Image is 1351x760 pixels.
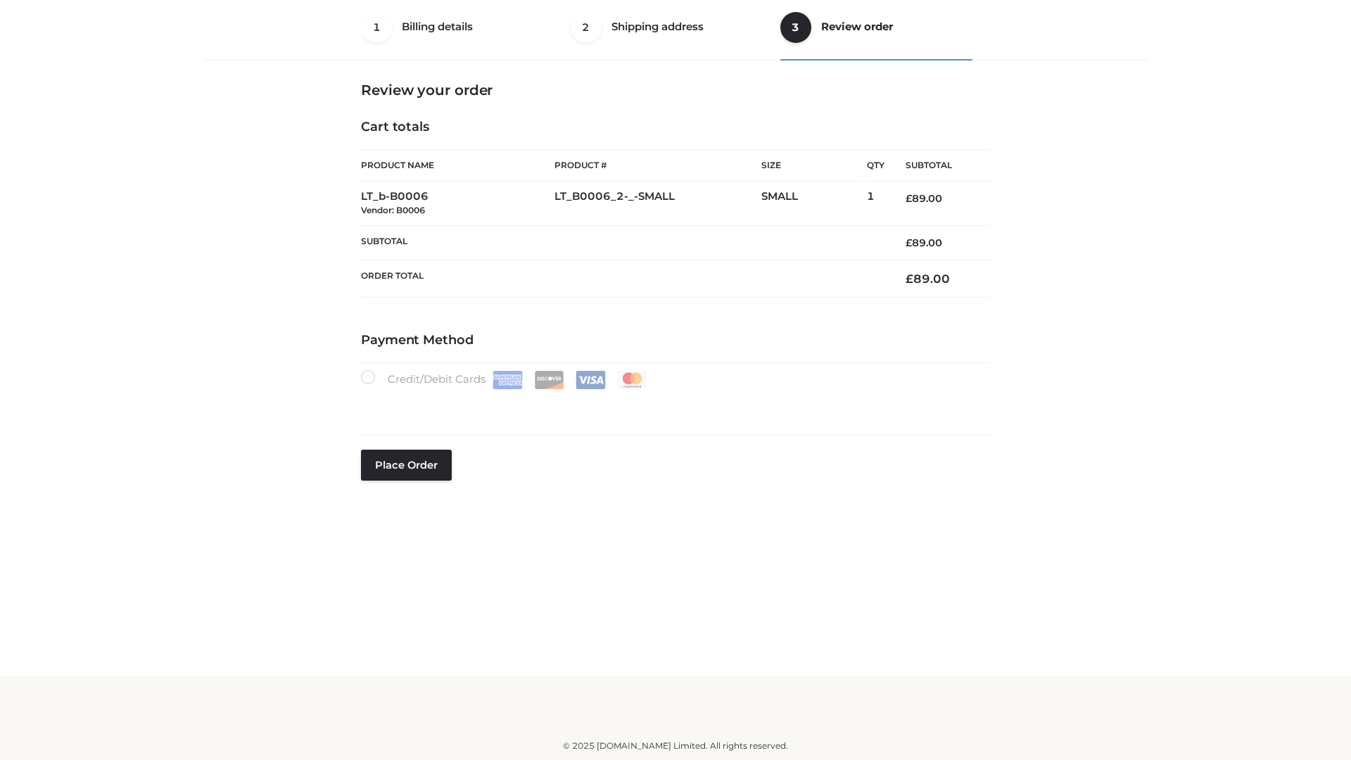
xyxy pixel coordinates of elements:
[576,371,606,389] img: Visa
[361,260,884,298] th: Order Total
[906,192,942,205] bdi: 89.00
[761,182,867,226] td: SMALL
[534,371,564,389] img: Discover
[361,205,425,215] small: Vendor: B0006
[361,182,554,226] td: LT_b-B0006
[554,149,761,182] th: Product #
[493,371,523,389] img: Amex
[209,739,1142,753] div: © 2025 [DOMAIN_NAME] Limited. All rights reserved.
[884,150,990,182] th: Subtotal
[906,192,912,205] span: £
[867,149,884,182] th: Qty
[369,395,982,411] iframe: Secure card payment input frame
[906,272,913,286] span: £
[361,450,452,481] button: Place order
[361,82,990,99] h3: Review your order
[554,182,761,226] td: LT_B0006_2-_-SMALL
[867,182,884,226] td: 1
[906,236,912,249] span: £
[361,225,884,260] th: Subtotal
[761,150,860,182] th: Size
[361,120,990,135] h4: Cart totals
[361,370,649,389] label: Credit/Debit Cards
[617,371,647,389] img: Mastercard
[361,333,990,348] h4: Payment Method
[906,272,950,286] bdi: 89.00
[906,236,942,249] bdi: 89.00
[361,149,554,182] th: Product Name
